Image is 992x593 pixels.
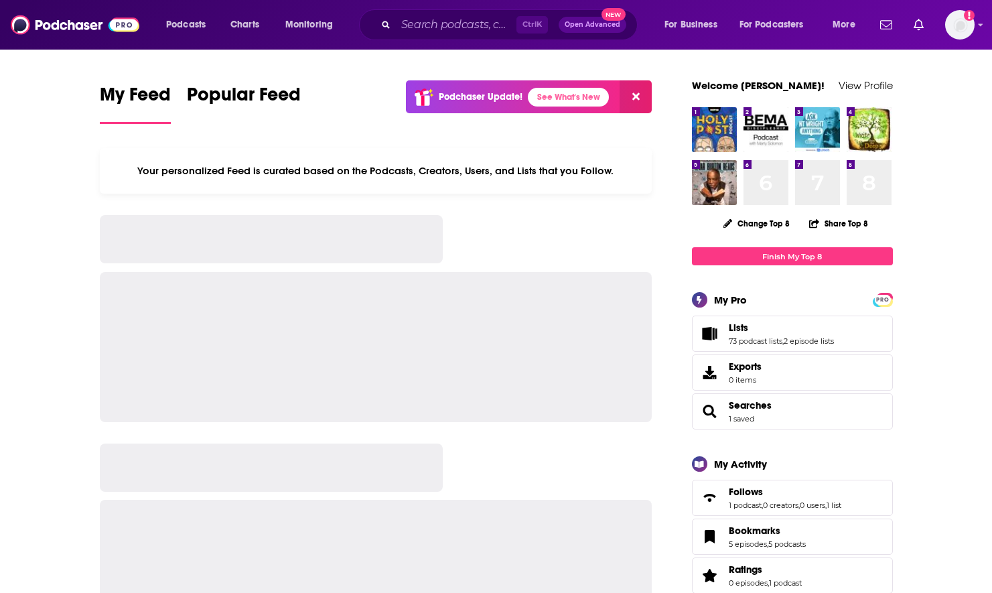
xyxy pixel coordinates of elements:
[729,336,782,346] a: 73 podcast lists
[692,393,893,430] span: Searches
[729,501,762,510] a: 1 podcast
[875,295,891,305] span: PRO
[372,9,650,40] div: Search podcasts, credits, & more...
[729,414,754,423] a: 1 saved
[743,107,788,152] img: The BEMA Podcast
[697,324,723,343] a: Lists
[729,525,780,537] span: Bookmarks
[692,480,893,516] span: Follows
[769,578,802,588] a: 1 podcast
[692,79,825,92] a: Welcome [PERSON_NAME]!
[847,107,892,152] img: Write from the Deep
[187,83,301,114] span: Popular Feed
[875,294,891,304] a: PRO
[729,564,802,576] a: Ratings
[714,458,767,470] div: My Activity
[762,501,763,510] span: ,
[692,316,893,352] span: Lists
[692,519,893,555] span: Bookmarks
[230,15,259,34] span: Charts
[692,160,737,205] img: LeVar Burton Reads
[187,83,301,124] a: Popular Feed
[729,399,772,411] a: Searches
[808,210,869,237] button: Share Top 8
[823,14,872,36] button: open menu
[768,578,769,588] span: ,
[729,322,748,334] span: Lists
[100,83,171,124] a: My Feed
[692,354,893,391] a: Exports
[945,10,975,40] img: User Profile
[565,21,620,28] span: Open Advanced
[767,539,768,549] span: ,
[396,14,516,36] input: Search podcasts, credits, & more...
[285,15,333,34] span: Monitoring
[516,16,548,34] span: Ctrl K
[739,15,804,34] span: For Podcasters
[715,215,798,232] button: Change Top 8
[222,14,267,36] a: Charts
[908,13,929,36] a: Show notifications dropdown
[714,293,747,306] div: My Pro
[945,10,975,40] span: Logged in as nwierenga
[875,13,898,36] a: Show notifications dropdown
[763,501,798,510] a: 0 creators
[964,10,975,21] svg: Add a profile image
[729,360,762,373] span: Exports
[795,107,840,152] img: Ask NT Wright Anything
[697,402,723,421] a: Searches
[729,525,806,537] a: Bookmarks
[784,336,834,346] a: 2 episode lists
[729,322,834,334] a: Lists
[825,501,827,510] span: ,
[729,486,841,498] a: Follows
[697,566,723,585] a: Ratings
[439,91,522,103] p: Podchaser Update!
[731,14,823,36] button: open menu
[800,501,825,510] a: 0 users
[729,578,768,588] a: 0 episodes
[166,15,206,34] span: Podcasts
[697,527,723,546] a: Bookmarks
[664,15,717,34] span: For Business
[729,375,762,385] span: 0 items
[692,107,737,152] img: The Holy Post
[839,79,893,92] a: View Profile
[100,83,171,114] span: My Feed
[276,14,350,36] button: open menu
[157,14,223,36] button: open menu
[729,486,763,498] span: Follows
[729,564,762,576] span: Ratings
[692,247,893,265] a: Finish My Top 8
[100,148,652,194] div: Your personalized Feed is curated based on the Podcasts, Creators, Users, and Lists that you Follow.
[601,8,626,21] span: New
[655,14,734,36] button: open menu
[945,10,975,40] button: Show profile menu
[528,88,609,107] a: See What's New
[11,12,139,38] img: Podchaser - Follow, Share and Rate Podcasts
[833,15,855,34] span: More
[827,501,841,510] a: 1 list
[782,336,784,346] span: ,
[697,488,723,507] a: Follows
[798,501,800,510] span: ,
[768,539,806,549] a: 5 podcasts
[729,539,767,549] a: 5 episodes
[559,17,626,33] button: Open AdvancedNew
[697,363,723,382] span: Exports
